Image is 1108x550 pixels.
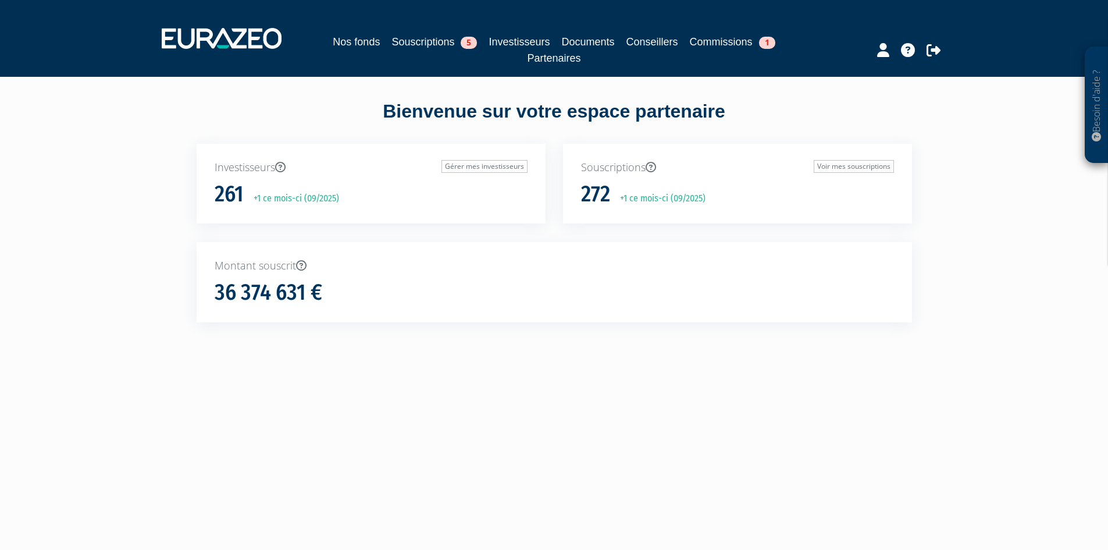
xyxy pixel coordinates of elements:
a: Partenaires [527,50,580,66]
a: Nos fonds [333,34,380,50]
a: Documents [562,34,615,50]
p: Montant souscrit [215,258,894,274]
div: Bienvenue sur votre espace partenaire [188,98,921,144]
h1: 272 [581,182,610,207]
p: Souscriptions [581,160,894,175]
p: Besoin d'aide ? [1090,53,1103,158]
a: Gérer mes investisseurs [441,160,528,173]
a: Souscriptions5 [391,34,477,50]
a: Commissions1 [690,34,775,50]
img: 1732889491-logotype_eurazeo_blanc_rvb.png [162,28,282,49]
a: Conseillers [626,34,678,50]
h1: 261 [215,182,244,207]
p: Investisseurs [215,160,528,175]
p: +1 ce mois-ci (09/2025) [612,192,706,205]
span: 1 [759,37,775,49]
a: Voir mes souscriptions [814,160,894,173]
span: 5 [461,37,477,49]
a: Investisseurs [489,34,550,50]
p: +1 ce mois-ci (09/2025) [245,192,339,205]
h1: 36 374 631 € [215,281,322,305]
